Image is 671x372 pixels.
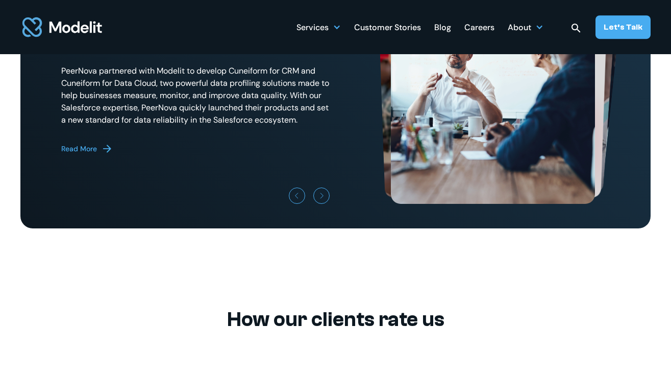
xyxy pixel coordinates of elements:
[61,143,113,155] a: Read More
[61,65,330,126] p: PeerNova partnered with Modelit to develop Cuneiform for CRM and Cuneiform for Data Cloud, two po...
[604,21,642,33] div: Let’s Talk
[434,17,451,37] a: Blog
[354,18,421,38] div: Customer Stories
[313,188,330,204] a: Next slide
[464,18,494,38] div: Careers
[20,11,104,43] img: modelit logo
[20,11,104,43] a: home
[354,17,421,37] a: Customer Stories
[508,17,543,37] div: About
[508,18,531,38] div: About
[296,17,341,37] div: Services
[101,143,113,155] img: arrow forward
[434,18,451,38] div: Blog
[464,17,494,37] a: Careers
[20,307,651,332] h2: How our clients rate us
[296,18,329,38] div: Services
[595,15,651,39] a: Let’s Talk
[61,144,97,154] div: Read More
[289,188,305,204] a: Previous slide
